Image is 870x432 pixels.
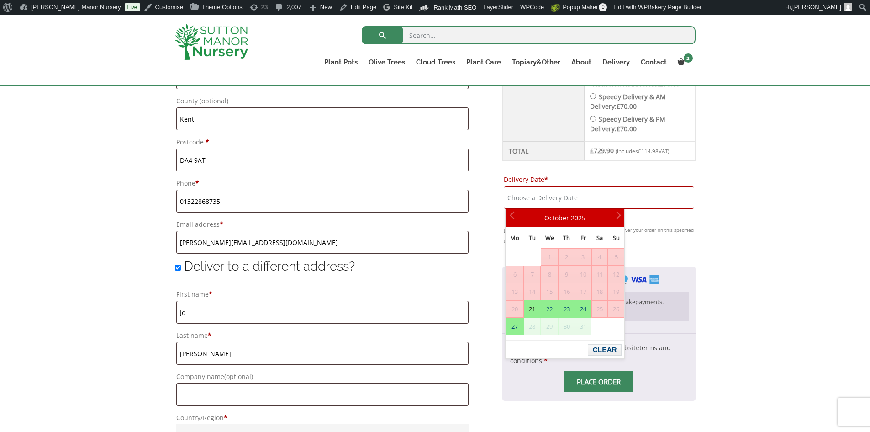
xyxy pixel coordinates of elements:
[608,249,624,265] span: 5
[559,300,575,318] td: Available Deliveries20
[559,318,575,335] td: Available Deliveries20
[176,411,469,424] label: Country/Region
[616,148,669,155] small: (includes VAT)
[176,329,469,342] label: Last name
[524,283,540,300] span: 14
[592,283,607,300] span: 18
[609,210,624,226] a: Next
[599,3,607,11] span: 0
[590,92,666,111] label: Speedy Delivery & AM Delivery:
[592,266,607,283] span: 11
[176,95,469,107] label: County
[510,234,519,242] span: Monday
[433,4,476,11] span: Rank Math SEO
[792,4,841,11] span: [PERSON_NAME]
[588,344,621,356] button: Clear
[559,249,575,265] span: 2
[510,214,517,222] span: Prev
[575,283,591,300] span: 17
[503,141,584,160] th: Total
[575,301,591,317] a: 24
[617,124,637,133] bdi: 70.00
[176,177,469,190] label: Phone
[638,148,641,155] span: £
[224,372,253,381] span: (optional)
[544,175,548,184] abbr: required
[596,234,603,242] span: Saturday
[544,356,548,365] abbr: required
[617,102,637,111] bdi: 70.00
[635,56,672,69] a: Contact
[590,115,665,133] label: Speedy Delivery & PM Delivery:
[559,301,575,317] a: 23
[613,234,620,242] span: Sunday
[575,249,591,265] span: 3
[559,283,575,300] span: 16
[524,300,540,318] td: Available Deliveries20
[506,210,521,226] a: Prev
[597,56,635,69] a: Delivery
[524,318,540,335] td: Available Deliveries20
[175,265,181,271] input: Deliver to a different address?
[575,300,591,318] td: Available Deliveries20
[184,259,355,274] span: Deliver to a different address?
[541,283,558,300] span: 15
[638,148,659,155] span: 114.98
[175,24,248,60] img: logo
[504,224,694,246] small: [PERSON_NAME] Manor Nursery will try our best to deliver your order on this specified delivery date.
[176,218,469,231] label: Email address
[559,266,575,283] span: 9
[580,234,586,242] span: Friday
[529,234,536,242] span: Tuesday
[608,301,624,317] span: 26
[559,318,575,335] span: 30
[613,214,620,222] span: Next
[506,56,566,69] a: Topiary&Other
[571,213,585,222] span: 2025
[541,266,558,283] span: 8
[362,26,696,44] input: Search...
[617,124,620,133] span: £
[575,318,591,335] span: 31
[575,266,591,283] span: 10
[319,56,363,69] a: Plant Pots
[506,318,523,335] a: 27
[506,283,523,300] span: 13
[176,288,469,301] label: First name
[545,234,554,242] span: Wednesday
[541,300,559,318] td: Available Deliveries20
[524,301,540,317] a: 21
[524,266,540,283] span: 7
[506,318,524,335] td: Available Deliveries20
[575,318,591,335] td: Available Deliveries20
[541,249,558,265] span: 1
[541,318,558,335] span: 29
[617,102,620,111] span: £
[566,56,597,69] a: About
[544,213,569,222] span: October
[176,370,469,383] label: Company name
[411,56,461,69] a: Cloud Trees
[541,318,559,335] td: Available Deliveries20
[541,301,558,317] a: 22
[608,283,624,300] span: 19
[504,173,694,186] label: Delivery Date
[590,146,614,155] bdi: 729.90
[176,136,469,149] label: Postcode
[504,186,694,209] input: Choose a Delivery Date
[590,146,594,155] span: £
[604,275,658,284] img: Takepayments Card Payments
[564,371,633,392] input: Place order
[506,266,523,283] span: 6
[592,249,607,265] span: 4
[684,53,693,63] span: 2
[672,56,696,69] a: 2
[200,96,228,105] span: (optional)
[461,56,506,69] a: Plant Care
[524,318,540,335] span: 28
[506,301,523,317] span: 20
[363,56,411,69] a: Olive Trees
[592,301,607,317] span: 25
[563,234,570,242] span: Thursday
[608,266,624,283] span: 12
